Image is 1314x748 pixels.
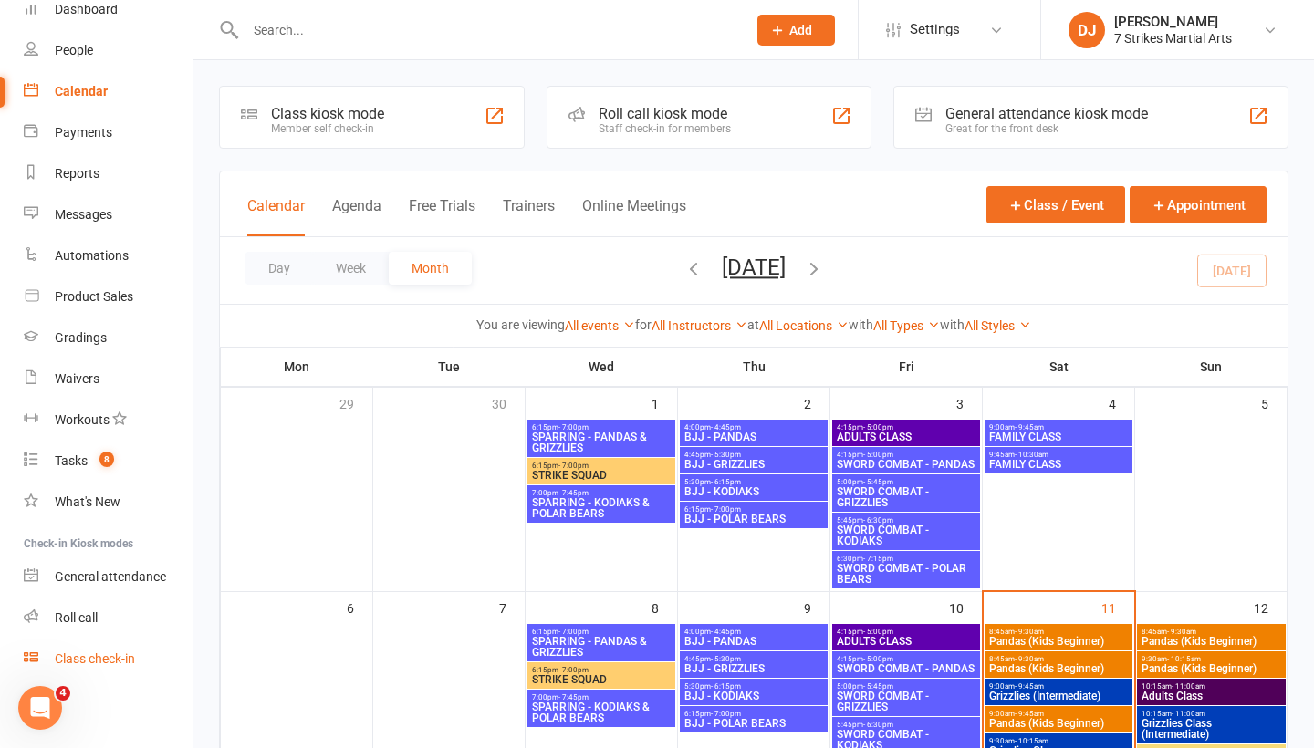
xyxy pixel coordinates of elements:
[24,276,193,317] a: Product Sales
[804,388,829,418] div: 2
[1261,388,1287,418] div: 5
[836,486,976,508] span: SWORD COMBAT - GRIZZLIES
[24,153,193,194] a: Reports
[836,721,976,729] span: 5:45pm
[55,371,99,386] div: Waivers
[683,682,824,691] span: 5:30pm
[531,628,672,636] span: 6:15pm
[863,555,893,563] span: - 7:15pm
[1141,628,1282,636] span: 8:45am
[1015,737,1048,745] span: - 10:15am
[863,516,893,525] span: - 6:30pm
[1101,592,1134,622] div: 11
[988,636,1129,647] span: Pandas (Kids Beginner)
[988,451,1129,459] span: 9:45am
[988,710,1129,718] span: 9:00am
[683,628,824,636] span: 4:00pm
[836,655,976,663] span: 4:15pm
[558,462,589,470] span: - 7:00pm
[409,197,475,236] button: Free Trials
[956,388,982,418] div: 3
[24,30,193,71] a: People
[804,592,829,622] div: 9
[1114,14,1232,30] div: [PERSON_NAME]
[1172,710,1205,718] span: - 11:00am
[836,451,976,459] span: 4:15pm
[988,737,1129,745] span: 9:30am
[830,348,983,386] th: Fri
[55,166,99,181] div: Reports
[56,686,70,701] span: 4
[18,686,62,730] iframe: Intercom live chat
[531,666,672,674] span: 6:15pm
[945,122,1148,135] div: Great for the front desk
[1135,348,1288,386] th: Sun
[983,348,1135,386] th: Sat
[988,663,1129,674] span: Pandas (Kids Beginner)
[531,701,672,723] span: SPARRING - KODIAKS & POLAR BEARS
[1141,718,1282,740] span: Grizzlies Class (Intermediate)
[55,2,118,16] div: Dashboard
[499,592,525,622] div: 7
[635,317,652,332] strong: for
[24,639,193,680] a: Class kiosk mode
[55,651,135,666] div: Class check-in
[55,43,93,57] div: People
[1141,636,1282,647] span: Pandas (Kids Beginner)
[99,452,114,467] span: 8
[245,252,313,285] button: Day
[1141,663,1282,674] span: Pandas (Kids Beginner)
[759,318,849,333] a: All Locations
[565,318,635,333] a: All events
[988,628,1129,636] span: 8:45am
[1069,12,1105,48] div: DJ
[55,248,129,263] div: Automations
[683,718,824,729] span: BJJ - POLAR BEARS
[683,691,824,701] span: BJJ - KODIAKS
[986,186,1125,223] button: Class / Event
[24,317,193,358] a: Gradings
[339,388,372,418] div: 29
[503,197,555,236] button: Trainers
[863,655,893,663] span: - 5:00pm
[849,317,873,332] strong: with
[24,400,193,441] a: Workouts
[836,563,976,585] span: SWORD COMBAT - POLAR BEARS
[24,482,193,523] a: What's New
[55,289,133,304] div: Product Sales
[24,556,193,597] a: General attendance kiosk mode
[531,423,672,431] span: 6:15pm
[945,105,1148,122] div: General attendance kiosk mode
[1015,655,1044,663] span: - 9:30am
[711,505,741,514] span: - 7:00pm
[836,636,976,647] span: ADULTS CLASS
[836,691,976,712] span: SWORD COMBAT - GRIZZLIES
[271,122,384,135] div: Member self check-in
[599,122,731,135] div: Staff check-in for members
[863,451,893,459] span: - 5:00pm
[24,112,193,153] a: Payments
[711,655,741,663] span: - 5:30pm
[531,693,672,701] span: 7:00pm
[711,710,741,718] span: - 7:00pm
[531,636,672,658] span: SPARRING - PANDAS & GRIZZLIES
[652,388,677,418] div: 1
[531,470,672,481] span: STRIKE SQUAD
[836,478,976,486] span: 5:00pm
[531,497,672,519] span: SPARRING - KODIAKS & POLAR BEARS
[836,516,976,525] span: 5:45pm
[1167,655,1201,663] span: - 10:15am
[1141,691,1282,701] span: Adults Class
[582,197,686,236] button: Online Meetings
[1141,682,1282,691] span: 10:15am
[988,431,1129,442] span: FAMILY CLASS
[1015,710,1044,718] span: - 9:45am
[836,423,976,431] span: 4:15pm
[476,317,565,332] strong: You are viewing
[1015,628,1044,636] span: - 9:30am
[683,459,824,470] span: BJJ - GRIZZLIES
[55,125,112,140] div: Payments
[240,17,734,43] input: Search...
[1141,655,1282,663] span: 9:30am
[1172,682,1205,691] span: - 11:00am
